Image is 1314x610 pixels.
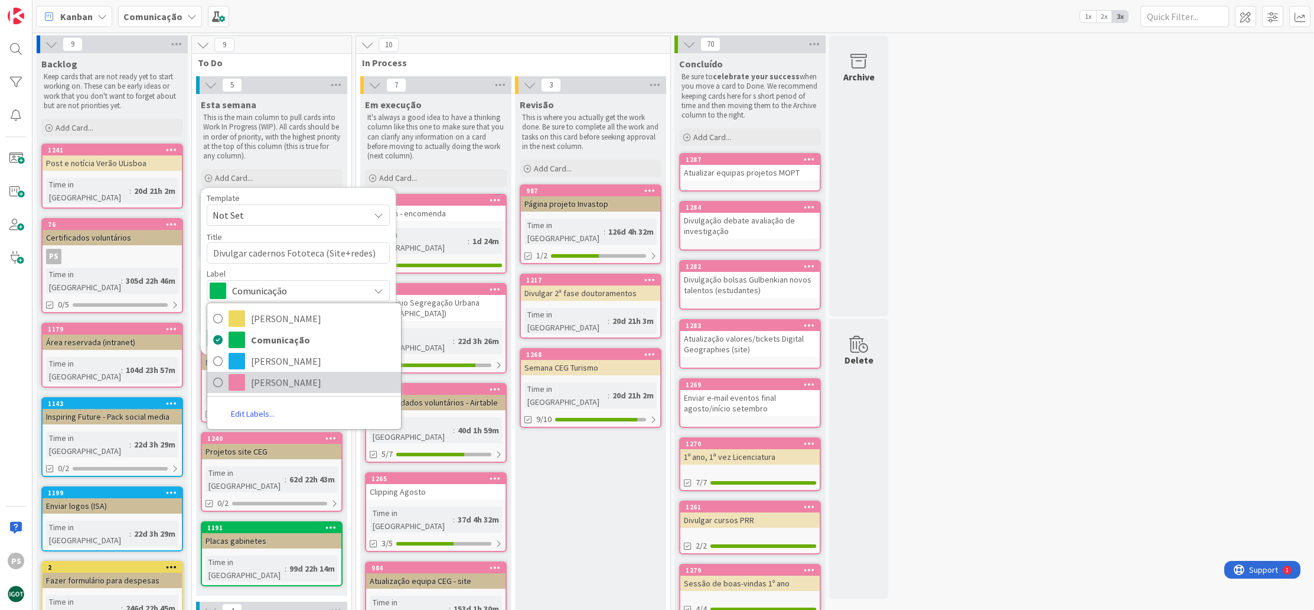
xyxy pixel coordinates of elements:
[366,206,506,221] div: Amazon - encomenda
[468,235,469,248] span: :
[843,70,875,84] div: Archive
[207,270,226,278] span: Label
[680,390,820,416] div: Enviar e-mail eventos final agosto/início setembro
[679,319,821,369] a: 1283Atualização valores/tickets Digital Geographies (site)
[201,432,343,512] a: 1240Projetos site CEGTime in [GEOGRAPHIC_DATA]:62d 22h 43m0/2
[469,235,502,248] div: 1d 24m
[202,344,341,370] div: 1251Mais imagens com nova imagem
[367,113,504,161] p: It's always a good idea to have a thinking column like this one to make sure that you can clarify...
[43,249,182,264] div: PS
[536,413,552,426] span: 9/10
[370,228,468,254] div: Time in [GEOGRAPHIC_DATA]
[8,586,24,602] img: avatar
[679,378,821,428] a: 1269Enviar e-mail eventos final agosto/início setembro
[604,225,605,238] span: :
[521,275,660,285] div: 1217
[680,213,820,239] div: Divulgação debate avaliação de investigação
[58,462,69,475] span: 0/2
[121,364,123,377] span: :
[43,335,182,350] div: Área reservada (intranet)
[8,8,24,24] img: Visit kanbanzone.com
[366,284,506,321] div: 1275II Simpósio Segregação Urbana ([GEOGRAPHIC_DATA])
[679,201,821,251] a: 1284Divulgação debate avaliação de investigação
[680,512,820,528] div: Divulgar cursos PRR
[41,397,183,477] a: 1143Inspiring Future - Pack social mediaTime in [GEOGRAPHIC_DATA]:22d 3h 29m0/2
[686,440,820,448] div: 1270
[366,573,506,589] div: Atualização equipa CEG - site
[222,78,242,92] span: 5
[453,513,455,526] span: :
[41,486,183,551] a: 1199Enviar logos (ISA)Time in [GEOGRAPHIC_DATA]:22d 3h 29m
[121,274,123,287] span: :
[43,562,182,573] div: 2
[366,295,506,321] div: II Simpósio Segregação Urbana ([GEOGRAPHIC_DATA])
[207,232,222,242] label: Title
[207,242,390,264] textarea: Divulgar cadernos Fototeca (Site+redes)
[680,320,820,331] div: 1283
[366,195,506,221] div: 1281Amazon - encomenda
[520,184,661,264] a: 987Página projeto InvastopTime in [GEOGRAPHIC_DATA]:126d 4h 32m1/2
[60,9,93,24] span: Kanban
[56,122,93,133] span: Add Card...
[214,38,234,52] span: 9
[366,473,506,499] div: 1265Clipping Agosto
[63,37,83,51] span: 9
[526,351,660,359] div: 1268
[686,381,820,389] div: 1269
[61,5,64,14] div: 1
[680,202,820,239] div: 1284Divulgação debate avaliação de investigação
[207,308,401,329] a: [PERSON_NAME]
[536,249,547,262] span: 1/2
[202,433,341,444] div: 1240
[366,195,506,206] div: 1281
[206,556,285,582] div: Time in [GEOGRAPHIC_DATA]
[251,331,395,349] span: Comunicação
[43,488,182,498] div: 1199
[285,473,286,486] span: :
[686,566,820,575] div: 1279
[43,155,182,171] div: Post e notícia Verão ULisboa
[366,563,506,589] div: 984Atualização equipa CEG - site
[251,374,395,391] span: [PERSON_NAME]
[48,146,182,154] div: 1241
[202,444,341,459] div: Projetos site CEG
[366,484,506,499] div: Clipping Agosto
[609,314,657,327] div: 20d 21h 3m
[521,349,660,360] div: 1268
[207,194,240,202] span: Template
[455,513,502,526] div: 37d 4h 32m
[679,58,723,70] span: Concluído
[696,476,707,489] span: 7/7
[680,165,820,180] div: Atualizar equipas projetos MOPT
[366,473,506,484] div: 1265
[46,357,121,383] div: Time in [GEOGRAPHIC_DATA]
[453,424,455,437] span: :
[207,351,401,372] a: [PERSON_NAME]
[696,540,707,552] span: 2/2
[521,275,660,301] div: 1217Divulgar 2ª fase doutoramentos
[1080,11,1096,22] span: 1x
[680,379,820,390] div: 1269
[455,424,502,437] div: 40d 1h 59m
[43,230,182,245] div: Certificados voluntários
[680,272,820,298] div: Divulgação bolsas Gulbenkian novos talentos (estudantes)
[366,395,506,410] div: Base de dados voluntários - Airtable
[521,186,660,196] div: 987
[608,389,609,402] span: :
[679,153,821,192] a: 1287Atualizar equipas projetos MOPT
[370,417,453,443] div: Time in [GEOGRAPHIC_DATA]
[522,113,659,151] p: This is where you actually get the work done. Be sure to complete all the work and tasks on this ...
[251,352,395,370] span: [PERSON_NAME]
[41,218,183,313] a: 76Certificados voluntáriosPSTime in [GEOGRAPHIC_DATA]:305d 22h 46m0/5
[46,268,121,294] div: Time in [GEOGRAPHIC_DATA]
[680,439,820,465] div: 12701º ano, 1ª vez Licenciatura
[201,343,343,423] a: 1251Mais imagens com nova imagemTime in [GEOGRAPHIC_DATA]:49d 23h 37m2/4
[524,219,604,245] div: Time in [GEOGRAPHIC_DATA]
[201,99,256,111] span: Esta semana
[520,274,661,339] a: 1217Divulgar 2ª fase doutoramentosTime in [GEOGRAPHIC_DATA]:20d 21h 3m
[455,335,502,348] div: 22d 3h 26m
[1096,11,1112,22] span: 2x
[43,488,182,514] div: 1199Enviar logos (ISA)
[370,328,453,354] div: Time in [GEOGRAPHIC_DATA]
[679,501,821,554] a: 1261Divulgar cursos PRR2/2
